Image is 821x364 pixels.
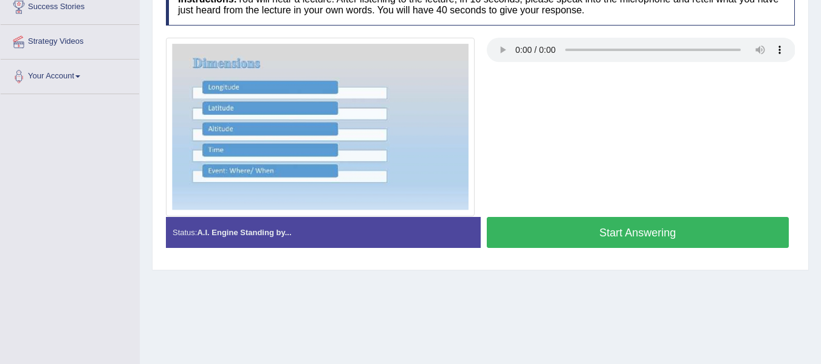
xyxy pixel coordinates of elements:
[166,217,481,248] div: Status:
[1,25,139,55] a: Strategy Videos
[487,217,789,248] button: Start Answering
[197,228,291,237] strong: A.I. Engine Standing by...
[1,60,139,90] a: Your Account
